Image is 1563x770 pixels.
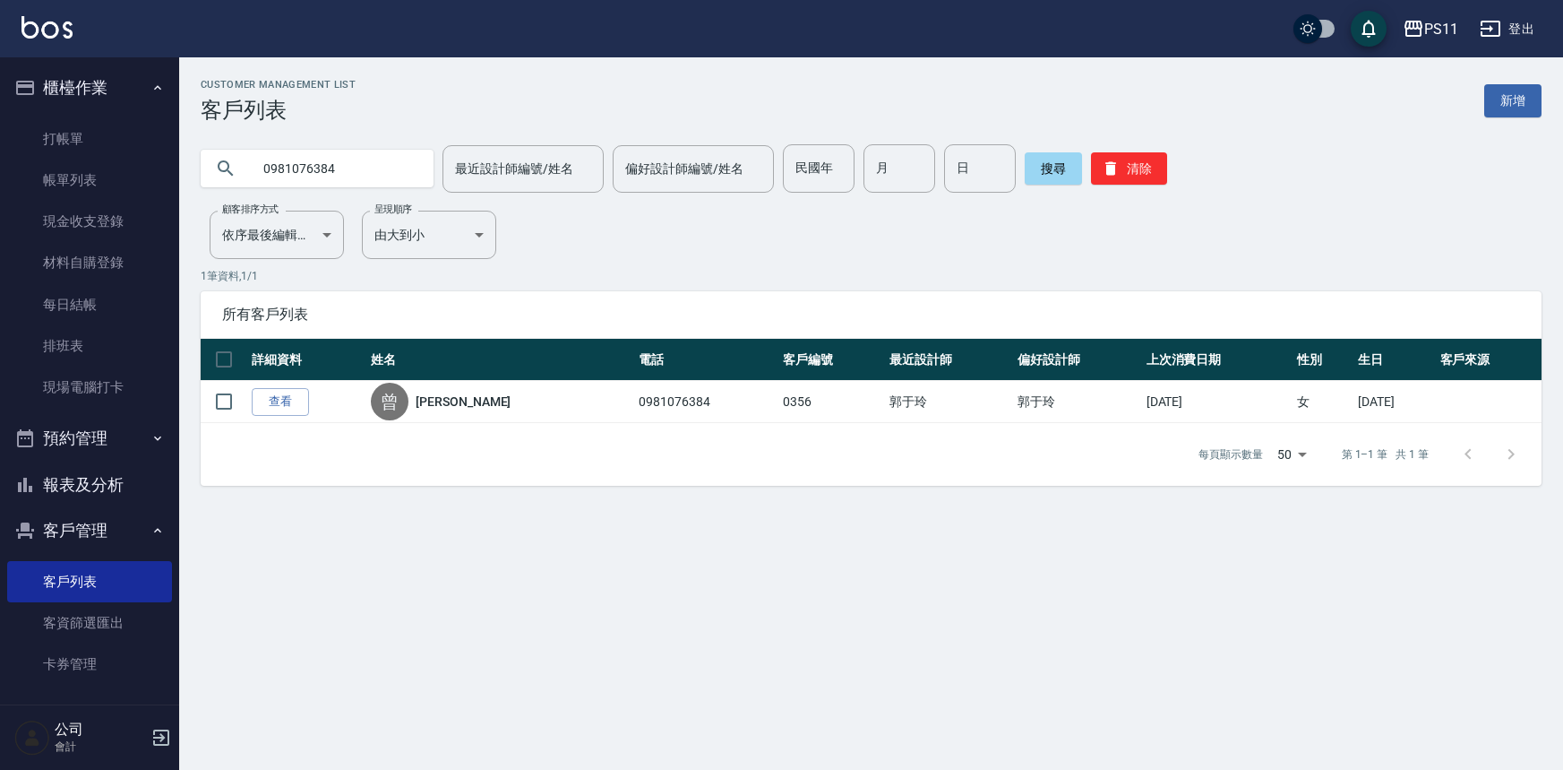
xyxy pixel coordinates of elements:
[7,284,172,325] a: 每日結帳
[222,203,279,216] label: 顧客排序方式
[247,339,366,381] th: 詳細資料
[7,462,172,508] button: 報表及分析
[778,381,884,423] td: 0356
[222,306,1520,324] span: 所有客戶列表
[1270,430,1313,479] div: 50
[885,381,1013,423] td: 郭于玲
[1292,339,1353,381] th: 性別
[1342,446,1429,463] p: 第 1–1 筆 共 1 筆
[210,211,344,259] div: 依序最後編輯時間
[371,383,408,420] div: 曾
[7,325,172,367] a: 排班表
[201,79,356,91] h2: Customer Management List
[1353,339,1435,381] th: 生日
[1013,381,1141,423] td: 郭于玲
[1351,11,1387,47] button: save
[55,739,146,755] p: 會計
[7,693,172,740] button: 行銷工具
[1091,152,1167,185] button: 清除
[1025,152,1082,185] button: 搜尋
[201,98,356,123] h3: 客戶列表
[7,367,172,408] a: 現場電腦打卡
[885,339,1013,381] th: 最近設計師
[1436,339,1542,381] th: 客戶來源
[362,211,496,259] div: 由大到小
[7,507,172,554] button: 客戶管理
[7,65,172,111] button: 櫃檯作業
[7,644,172,685] a: 卡券管理
[7,118,172,160] a: 打帳單
[1353,381,1435,423] td: [DATE]
[1013,339,1141,381] th: 偏好設計師
[1142,339,1293,381] th: 上次消費日期
[366,339,634,381] th: 姓名
[7,242,172,283] a: 材料自購登錄
[201,268,1542,284] p: 1 筆資料, 1 / 1
[55,721,146,739] h5: 公司
[1473,13,1542,46] button: 登出
[21,16,73,39] img: Logo
[1198,446,1263,463] p: 每頁顯示數量
[7,561,172,602] a: 客戶列表
[7,201,172,242] a: 現金收支登錄
[634,339,778,381] th: 電話
[1292,381,1353,423] td: 女
[7,415,172,462] button: 預約管理
[251,144,419,193] input: 搜尋關鍵字
[1396,11,1465,48] button: PS11
[7,602,172,644] a: 客資篩選匯出
[1142,381,1293,423] td: [DATE]
[1484,84,1542,117] a: 新增
[374,203,412,216] label: 呈現順序
[252,388,309,416] a: 查看
[14,720,50,756] img: Person
[1424,18,1458,40] div: PS11
[416,393,511,411] a: [PERSON_NAME]
[634,381,778,423] td: 0981076384
[7,160,172,201] a: 帳單列表
[778,339,884,381] th: 客戶編號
